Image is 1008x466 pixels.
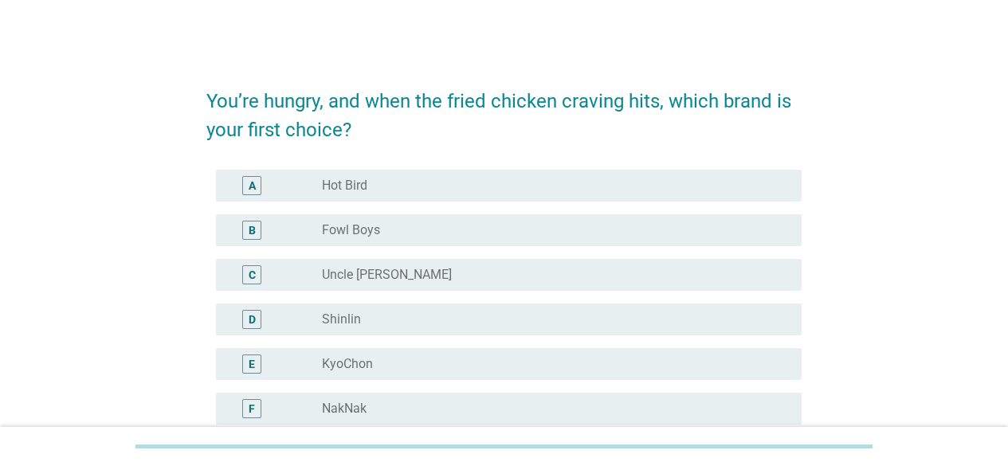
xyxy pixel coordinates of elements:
[249,400,255,417] div: F
[249,221,256,238] div: B
[322,267,452,283] label: Uncle [PERSON_NAME]
[249,311,256,327] div: D
[249,355,255,372] div: E
[249,266,256,283] div: C
[322,178,367,194] label: Hot Bird
[249,177,256,194] div: A
[206,71,802,144] h2: You’re hungry, and when the fried chicken craving hits, which brand is your first choice?
[322,356,373,372] label: KyoChon
[322,401,367,417] label: NakNak
[322,222,380,238] label: Fowl Boys
[322,311,361,327] label: Shinlin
